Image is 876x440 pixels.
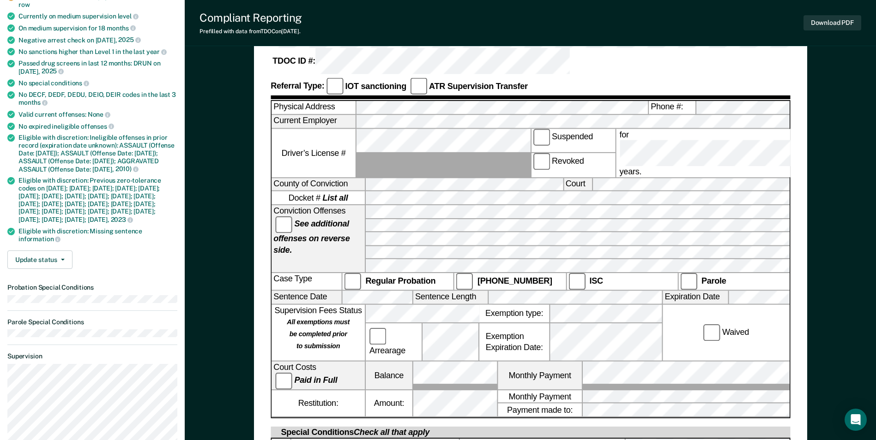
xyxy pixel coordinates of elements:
div: Special Conditions [279,427,431,438]
span: 2025 [42,67,64,75]
label: Payment made to: [498,404,582,416]
input: ISC [568,273,585,290]
div: No DECF, DEDF, DEDU, DEIO, DEIR codes in the last 3 [18,91,177,107]
input: ATR Supervision Transfer [410,78,427,95]
strong: ATR Supervision Transfer [429,81,528,90]
input: Arrearage [369,328,386,345]
label: Monthly Payment [498,390,582,403]
label: Expiration Date [663,291,728,303]
div: Conviction Offenses [272,205,365,272]
div: Negative arrest check on [DATE], [18,36,177,44]
label: Monthly Payment [498,361,582,389]
label: Sentence Length [413,291,488,303]
strong: Regular Probation [365,276,435,285]
dt: Supervision [7,352,177,360]
label: Arrearage [368,328,420,356]
label: Driver’s License # [272,129,356,177]
label: Exemption type: [479,304,549,322]
strong: Parole [701,276,726,285]
strong: ISC [589,276,603,285]
span: months [18,99,48,106]
span: offenses [81,123,114,130]
span: Check all that apply [354,428,429,437]
div: Eligible with discretion: Previous zero-tolerance codes on [DATE]; [DATE]; [DATE]; [DATE]; [DATE]... [18,177,177,224]
div: On medium supervision for 18 [18,24,177,32]
input: Suspended [533,129,550,145]
label: Balance [366,361,412,389]
span: None [88,111,110,118]
label: Suspended [531,129,615,153]
strong: See additional offenses on reverse side. [273,220,350,255]
div: Supervision Fees Status [272,304,365,360]
label: Phone #: [649,101,695,114]
strong: Paid in Full [294,375,337,385]
button: Download PDF [804,15,861,30]
label: Court [563,178,592,190]
strong: TDOC ID #: [272,57,315,66]
div: Open Intercom Messenger [845,409,867,431]
span: 2025 [118,36,140,43]
input: [PHONE_NUMBER] [456,273,473,290]
label: Waived [701,324,751,340]
div: No sanctions higher than Level 1 in the last [18,48,177,56]
div: Compliant Reporting [199,11,302,24]
input: Paid in Full [275,372,292,389]
strong: Referral Type: [271,81,324,90]
div: Eligible with discretion: Ineligible offenses in prior record (expiration date unknown): ASSAULT ... [18,134,177,173]
button: Update status [7,250,72,269]
div: Passed drug screens in last 12 months: DRUN on [DATE], [18,59,177,75]
input: See additional offenses on reverse side. [275,216,292,233]
span: 2010) [115,165,139,172]
label: Current Employer [272,115,356,128]
strong: All exemptions must be completed prior to submission [287,317,350,350]
div: Restitution: [272,390,365,416]
label: Revoked [531,154,615,178]
span: information [18,235,60,243]
label: Physical Address [272,101,356,114]
label: Amount: [366,390,412,416]
div: No expired ineligible [18,122,177,131]
input: Regular Probation [344,273,361,290]
input: Revoked [533,154,550,170]
dt: Probation Special Conditions [7,284,177,291]
span: level [118,12,139,20]
div: Valid current offenses: [18,110,177,119]
input: IOT sanctioning [326,78,343,95]
div: Case Type [272,273,341,290]
div: Exemption Expiration Date: [479,323,549,361]
div: Court Costs [272,361,365,389]
span: 2023 [111,216,133,223]
span: months [107,24,136,32]
label: for years. [617,129,876,177]
input: for years. [619,140,874,166]
strong: [PHONE_NUMBER] [477,276,552,285]
label: County of Conviction [272,178,365,190]
span: Docket # [288,192,348,203]
span: conditions [51,79,89,87]
strong: List all [322,193,348,202]
input: Waived [703,324,720,340]
div: Eligible with discretion: Missing sentence [18,227,177,243]
div: No special [18,79,177,87]
div: Currently on medium supervision [18,12,177,20]
label: Sentence Date [272,291,341,303]
strong: IOT sanctioning [345,81,406,90]
span: year [146,48,167,55]
dt: Parole Special Conditions [7,318,177,326]
div: Prefilled with data from TDOC on [DATE] . [199,28,302,35]
input: Parole [680,273,697,290]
